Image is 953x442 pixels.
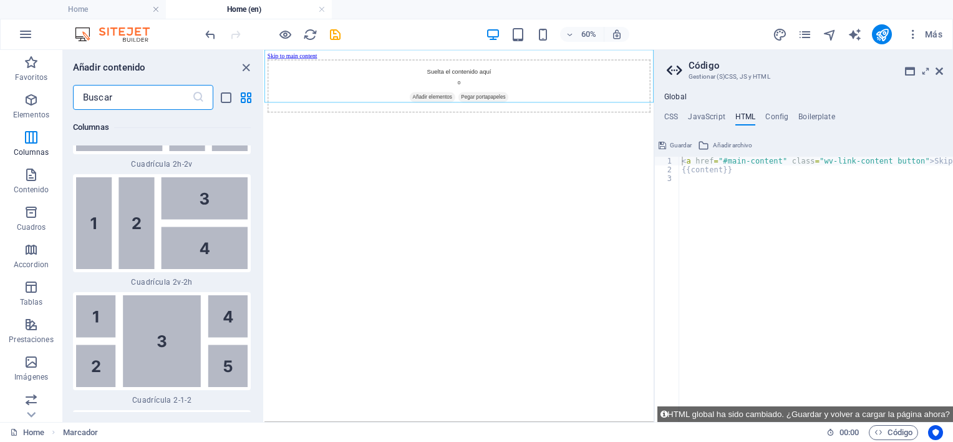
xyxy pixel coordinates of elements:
[670,138,692,153] span: Guardar
[73,292,251,405] div: Cuadrícula 2-1-2
[73,395,251,405] span: Cuadrícula 2-1-2
[5,16,644,105] div: Suelta el contenido aquí
[826,425,859,440] h6: Tiempo de la sesión
[203,27,218,42] button: undo
[218,90,233,105] button: list-view
[328,27,342,42] i: Guardar (Ctrl+S)
[203,27,218,42] i: Deshacer: Eliminar HTML (Ctrl+Z)
[798,112,835,126] h4: Boilerplate
[238,60,253,75] button: close panel
[797,27,812,42] button: pages
[10,425,44,440] a: Haz clic para cancelar la selección y doble clic para abrir páginas
[13,110,49,120] p: Elementos
[73,174,251,287] div: Cuadrícula 2v-2h
[73,277,251,287] span: Cuadrícula 2v-2h
[579,27,599,42] h6: 60%
[242,71,318,88] span: Añadir elementos
[928,425,943,440] button: Usercentrics
[839,425,859,440] span: 00 00
[303,27,317,42] i: Volver a cargar página
[689,71,918,82] h3: Gestionar (S)CSS, JS y HTML
[735,112,756,126] h4: HTML
[872,24,892,44] button: publish
[657,138,694,153] button: Guardar
[76,295,248,387] img: Grid2-1-2.svg
[689,60,943,71] h2: Código
[73,60,145,75] h6: Añadir contenido
[5,5,88,16] a: Skip to main content
[327,27,342,42] button: save
[847,27,862,42] button: text_generator
[278,27,293,42] button: Haz clic para salir del modo de previsualización y seguir editando
[772,27,787,42] button: design
[688,112,725,126] h4: JavaScript
[696,138,754,153] button: Añadir archivo
[14,147,49,157] p: Columnas
[20,297,43,307] p: Tablas
[874,425,912,440] span: Código
[63,425,99,440] span: Haz clic para seleccionar y doble clic para editar
[611,29,622,40] i: Al redimensionar, ajustar el nivel de zoom automáticamente para ajustarse al dispositivo elegido.
[302,27,317,42] button: reload
[73,120,251,135] h6: Columnas
[9,335,53,345] p: Prestaciones
[73,85,192,110] input: Buscar
[798,27,812,42] i: Páginas (Ctrl+Alt+S)
[14,260,49,270] p: Accordion
[664,92,687,102] h4: Global
[907,28,942,41] span: Más
[655,157,680,165] div: 1
[875,27,889,42] i: Publicar
[238,90,253,105] button: grid-view
[902,24,947,44] button: Más
[72,27,165,42] img: Editor Logo
[657,406,953,422] button: HTML global ha sido cambiado. ¿Guardar y volver a cargar la página ahora?
[773,27,787,42] i: Diseño (Ctrl+Alt+Y)
[73,159,251,169] span: Cuadrícula 2h-2v
[655,165,680,174] div: 2
[14,372,48,382] p: Imágenes
[76,177,248,269] img: Grid2v-2h.svg
[822,27,837,42] button: navigator
[63,425,99,440] nav: breadcrumb
[655,174,680,183] div: 3
[166,2,332,16] h4: Home (en)
[713,138,752,153] span: Añadir archivo
[560,27,604,42] button: 60%
[869,425,918,440] button: Código
[14,185,49,195] p: Contenido
[664,112,678,126] h4: CSS
[323,71,407,88] span: Pegar portapapeles
[15,72,47,82] p: Favoritos
[765,112,788,126] h4: Config
[848,428,850,437] span: :
[17,222,46,232] p: Cuadros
